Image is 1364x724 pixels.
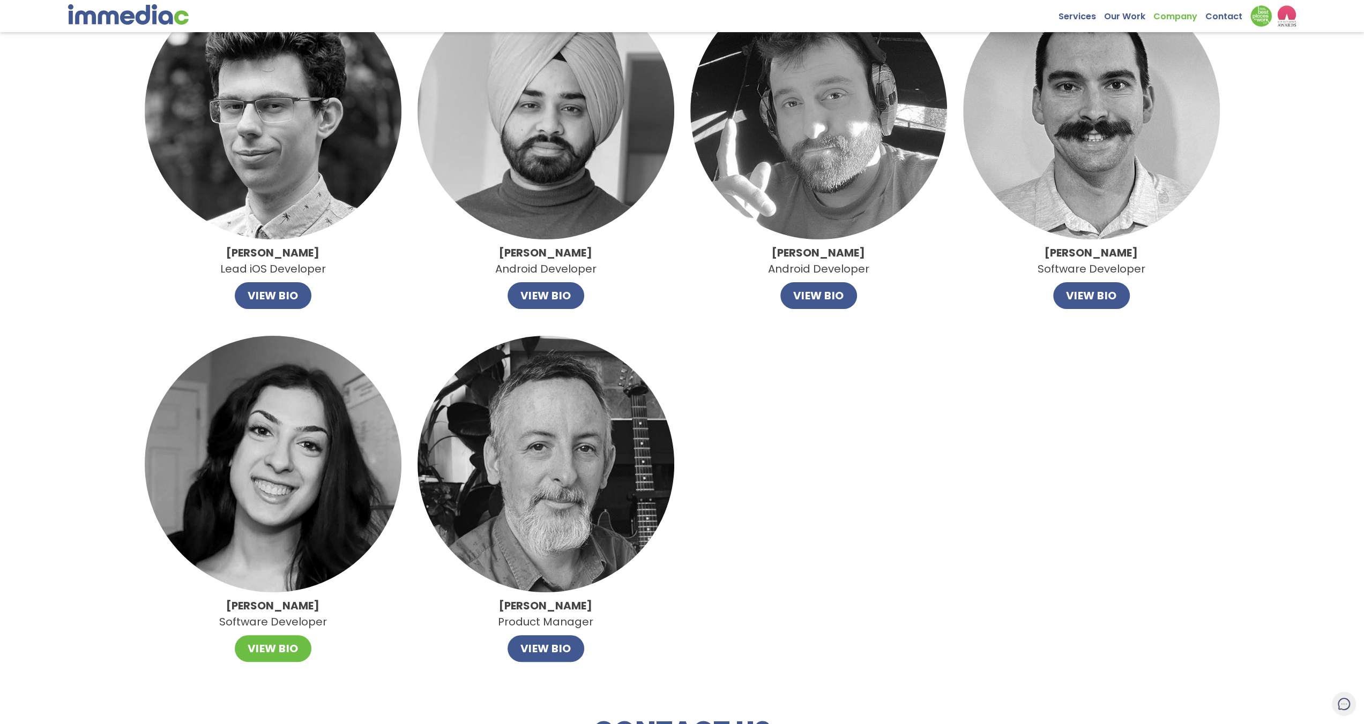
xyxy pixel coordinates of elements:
[418,336,674,592] img: BrianPhoto.jpg
[1250,5,1272,27] img: Down
[1059,5,1104,22] a: Services
[1277,5,1296,27] img: logo2_wea_nobg.webp
[1205,5,1250,22] a: Contact
[499,598,592,613] strong: [PERSON_NAME]
[226,245,319,260] strong: [PERSON_NAME]
[145,336,401,592] img: AnastasiyaGurevich.jpg
[226,598,319,613] strong: [PERSON_NAME]
[235,635,311,662] button: VIEW BIO
[220,245,326,277] p: Lead iOS Developer
[495,245,597,277] p: Android Developer
[1104,5,1153,22] a: Our Work
[508,635,584,662] button: VIEW BIO
[508,282,584,309] button: VIEW BIO
[772,245,865,260] strong: [PERSON_NAME]
[768,245,869,277] p: Android Developer
[219,598,327,630] p: Software Developer
[1038,245,1145,277] p: Software Developer
[68,4,189,25] img: immediac
[1053,282,1130,309] button: VIEW BIO
[1153,5,1205,22] a: Company
[1045,245,1138,260] strong: [PERSON_NAME]
[235,282,311,309] button: VIEW BIO
[499,245,592,260] strong: [PERSON_NAME]
[498,598,593,630] p: Product Manager
[780,282,857,309] button: VIEW BIO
